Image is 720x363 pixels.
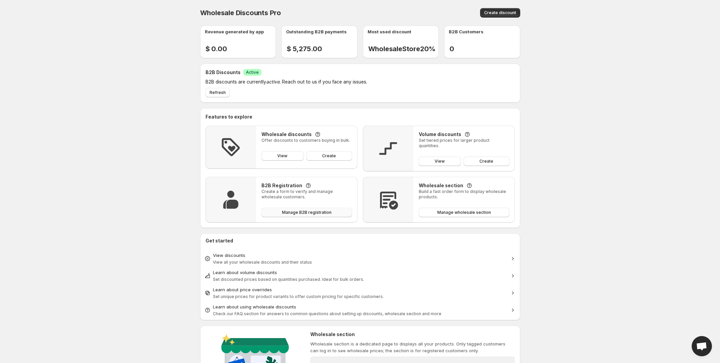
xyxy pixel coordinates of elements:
span: Refresh [210,90,226,95]
h2: $ 5,275.00 [287,45,357,53]
p: Most used discount [368,28,411,35]
span: Create [322,153,336,159]
h2: B2B Discounts [206,69,241,76]
button: Manage wholesale section [419,208,509,217]
span: Set unique prices for product variants to offer custom pricing for specific customers. [213,294,384,299]
h2: Get started [206,237,515,244]
p: Revenue generated by app [205,28,264,35]
span: Manage wholesale section [437,210,491,215]
h2: WholesaleStore20% [368,45,439,53]
div: Learn about using wholesale discounts [213,303,507,310]
button: Manage B2B registration [261,208,352,217]
h2: Features to explore [206,113,515,120]
h2: $ 0.00 [206,45,276,53]
span: Active [246,70,259,75]
span: Check our FAQ section for answers to common questions about setting up discounts, wholesale secti... [213,311,441,316]
p: Wholesale section is a dedicated page to displays all your products. Only tagged customers can lo... [310,340,515,354]
h3: Wholesale section [419,182,463,189]
span: View [435,159,445,164]
p: Build a fast order form to display wholesale products. [419,189,509,200]
div: Learn about volume discounts [213,269,507,276]
span: Manage B2B registration [282,210,332,215]
span: Create discount [484,10,516,15]
h2: Wholesale section [310,331,515,338]
img: Feature Icon [377,138,399,159]
p: B2B Customers [449,28,483,35]
img: Feature Icon [377,189,399,210]
span: View [277,153,287,159]
p: B2B discounts are currently . Reach out to us if you face any issues. [206,78,474,85]
h2: 0 [449,45,520,53]
a: Create [306,151,352,161]
p: Create a form to verify and manage wholesale customers. [261,189,352,200]
a: View [419,157,461,166]
h3: Wholesale discounts [261,131,312,138]
h3: Volume discounts [419,131,461,138]
button: Create discount [480,8,520,18]
img: Feature Icon [220,136,242,158]
button: Refresh [206,88,230,97]
span: Set discounted prices based on quantities purchased. Ideal for bulk orders. [213,277,364,282]
h3: B2B Registration [261,182,302,189]
span: View all your wholesale discounts and their status [213,260,312,265]
em: active [266,79,280,85]
p: Outstanding B2B payments [286,28,347,35]
a: Create [464,157,509,166]
a: View [261,151,304,161]
div: Learn about price overrides [213,286,507,293]
span: Create [479,159,493,164]
img: Feature Icon [220,189,242,210]
div: Open chat [692,336,712,356]
div: View discounts [213,252,507,259]
span: Wholesale Discounts Pro [200,9,281,17]
p: Set tiered prices for larger product quantities. [419,138,509,148]
p: Offer discounts to customers buying in bulk. [261,138,352,143]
